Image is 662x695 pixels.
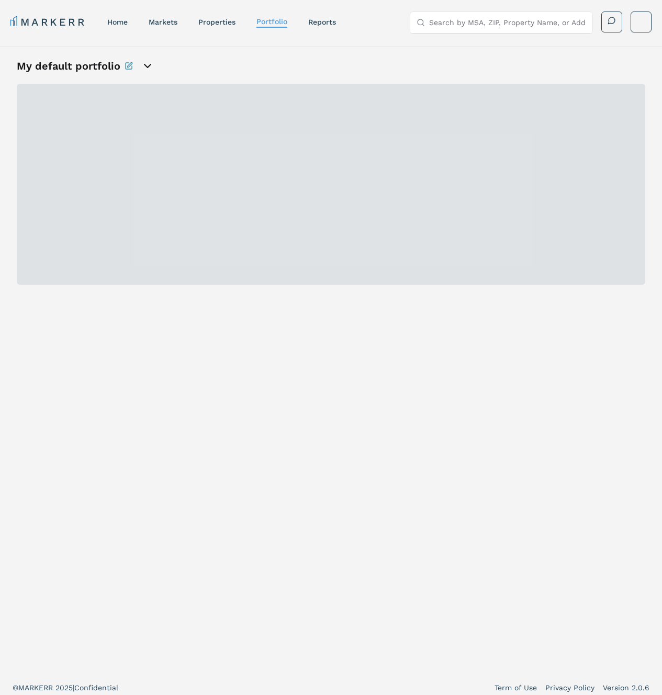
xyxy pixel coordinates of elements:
[256,17,287,26] a: Portfolio
[107,18,128,26] a: home
[141,60,154,72] button: open portfolio options
[545,682,594,693] a: Privacy Policy
[18,683,55,692] span: MARKERR
[17,59,120,73] h1: My default portfolio
[125,59,133,73] button: Rename this portfolio
[495,682,537,693] a: Term of Use
[149,18,177,26] a: markets
[10,15,86,29] a: MARKERR
[74,683,118,692] span: Confidential
[308,18,336,26] a: reports
[55,683,74,692] span: 2025 |
[198,18,235,26] a: properties
[13,683,18,692] span: ©
[603,682,649,693] a: Version 2.0.6
[429,12,586,33] input: Search by MSA, ZIP, Property Name, or Address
